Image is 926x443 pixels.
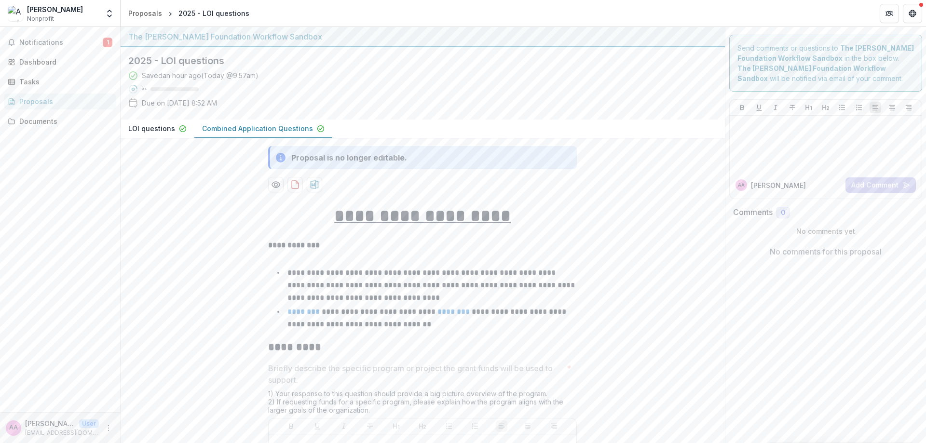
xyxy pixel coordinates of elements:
div: Annie Axe [9,425,18,431]
div: Saved an hour ago ( Today @ 9:57am ) [142,70,259,81]
button: Heading 1 [803,102,815,113]
a: Proposals [124,6,166,20]
div: 1) Your response to this question should provide a big picture overview of the program. 2) If req... [268,389,577,418]
button: More [103,422,114,434]
h2: Comments [733,208,773,217]
div: Send comments or questions to in the box below. will be notified via email of your comment. [729,35,923,92]
button: Italicize [338,420,350,432]
p: [PERSON_NAME] [25,418,75,429]
div: Documents [19,116,109,126]
button: Align Center [886,102,898,113]
button: Add Comment [845,177,916,193]
p: No comments yet [733,226,919,236]
button: Heading 1 [391,420,402,432]
button: Ordered List [853,102,865,113]
div: Annie Axe [738,183,745,188]
button: Bullet List [443,420,455,432]
button: Open entity switcher [103,4,116,23]
p: Briefly describe the specific program or project the grant funds will be used to support. [268,362,563,386]
button: Italicize [770,102,781,113]
button: download-proposal [287,177,303,192]
div: Proposals [19,96,109,107]
div: Dashboard [19,57,109,67]
p: LOI questions [128,123,175,134]
button: Ordered List [469,420,481,432]
p: 0 % [142,86,147,93]
span: 0 [781,209,785,217]
span: Notifications [19,39,103,47]
p: User [79,419,99,428]
a: Proposals [4,94,116,109]
h2: 2025 - LOI questions [128,55,702,67]
div: Proposal is no longer editable. [291,152,407,163]
button: Underline [312,420,323,432]
p: [PERSON_NAME] [751,180,806,190]
p: Due on [DATE] 8:52 AM [142,98,217,108]
button: Bold [286,420,297,432]
button: Heading 2 [417,420,428,432]
a: Tasks [4,74,116,90]
div: The [PERSON_NAME] Foundation Workflow Sandbox [128,31,717,42]
button: Align Right [548,420,560,432]
div: Proposals [128,8,162,18]
button: Strike [787,102,798,113]
button: Strike [364,420,376,432]
button: Bullet List [836,102,848,113]
button: download-proposal [307,177,322,192]
span: Nonprofit [27,14,54,23]
div: [PERSON_NAME] [27,4,83,14]
div: Tasks [19,77,109,87]
strong: The [PERSON_NAME] Foundation Workflow Sandbox [737,64,886,82]
p: [EMAIL_ADDRESS][DOMAIN_NAME] [25,429,99,437]
button: Notifications1 [4,35,116,50]
button: Underline [753,102,765,113]
p: Combined Application Questions [202,123,313,134]
span: 1 [103,38,112,47]
nav: breadcrumb [124,6,253,20]
button: Align Center [522,420,533,432]
button: Bold [736,102,748,113]
p: No comments for this proposal [770,246,882,257]
button: Align Left [870,102,881,113]
button: Get Help [903,4,922,23]
a: Dashboard [4,54,116,70]
img: Annie Test [8,6,23,21]
button: Align Left [496,420,507,432]
a: Documents [4,113,116,129]
button: Align Right [903,102,914,113]
button: Preview e821a935-c4c7-429a-9ef3-336dca39ce27-1.pdf [268,177,284,192]
button: Partners [880,4,899,23]
button: Heading 2 [820,102,831,113]
div: 2025 - LOI questions [178,8,249,18]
